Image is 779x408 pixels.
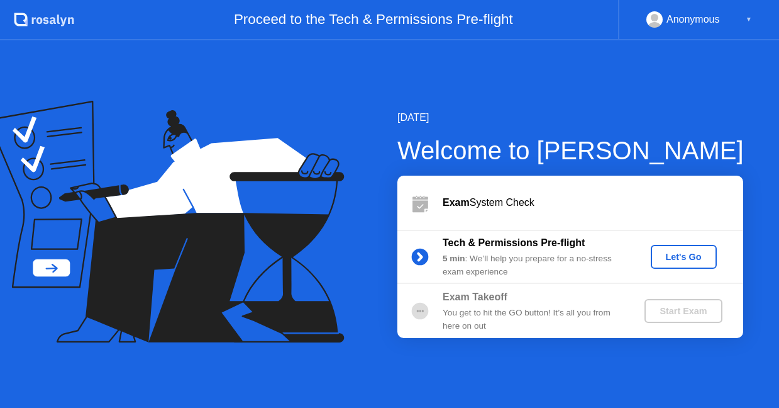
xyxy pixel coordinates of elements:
div: Start Exam [649,306,717,316]
div: ▼ [746,11,752,28]
div: Anonymous [666,11,720,28]
b: 5 min [443,254,465,263]
div: Welcome to [PERSON_NAME] [397,132,744,169]
button: Start Exam [644,299,722,323]
b: Exam [443,197,470,208]
div: You get to hit the GO button! It’s all you from here on out [443,307,624,332]
b: Tech & Permissions Pre-flight [443,237,585,248]
div: [DATE] [397,110,744,125]
div: : We’ll help you prepare for a no-stress exam experience [443,252,624,278]
div: System Check [443,195,743,210]
button: Let's Go [651,245,717,269]
b: Exam Takeoff [443,292,507,302]
div: Let's Go [656,252,712,262]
